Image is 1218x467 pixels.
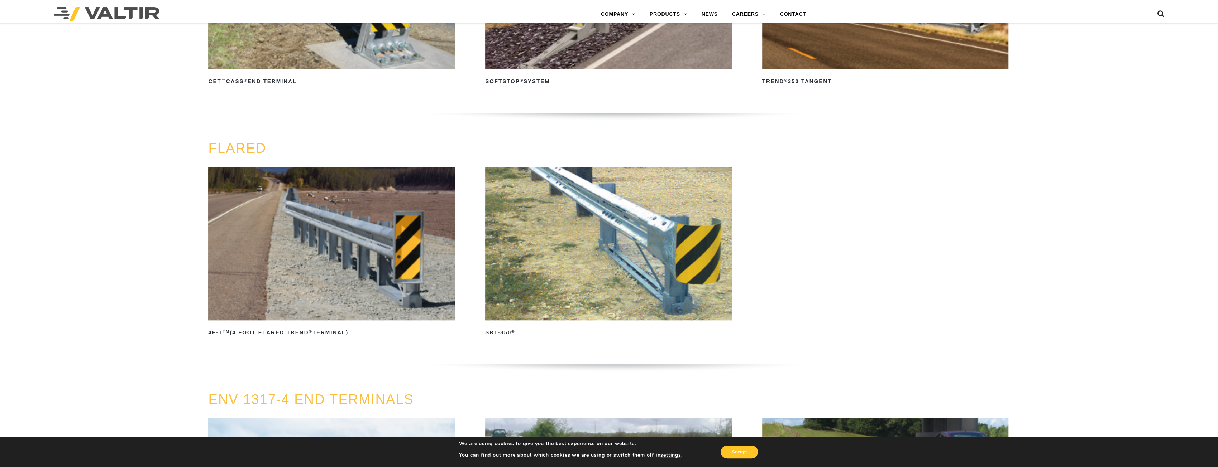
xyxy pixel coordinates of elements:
[511,329,515,334] sup: ®
[223,329,230,334] sup: TM
[485,76,732,87] h2: SoftStop System
[459,452,683,458] p: You can find out more about which cookies we are using or switch them off in .
[520,78,524,82] sup: ®
[594,7,643,21] a: COMPANY
[762,76,1009,87] h2: TREND 350 Tangent
[721,446,758,458] button: Accept
[221,78,226,82] sup: ™
[784,78,788,82] sup: ®
[694,7,725,21] a: NEWS
[725,7,773,21] a: CAREERS
[485,167,732,338] a: SRT-350®
[208,392,414,407] a: ENV 1317-4 END TERMINALS
[485,327,732,338] h2: SRT-350
[208,167,455,338] a: 4F-TTM(4 Foot Flared TREND®Terminal)
[244,78,247,82] sup: ®
[208,141,266,156] a: FLARED
[660,452,681,458] button: settings
[54,7,159,21] img: Valtir
[643,7,694,21] a: PRODUCTS
[773,7,813,21] a: CONTACT
[208,327,455,338] h2: 4F-T (4 Foot Flared TREND Terminal)
[459,441,683,447] p: We are using cookies to give you the best experience on our website.
[309,329,312,334] sup: ®
[208,76,455,87] h2: CET CASS End Terminal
